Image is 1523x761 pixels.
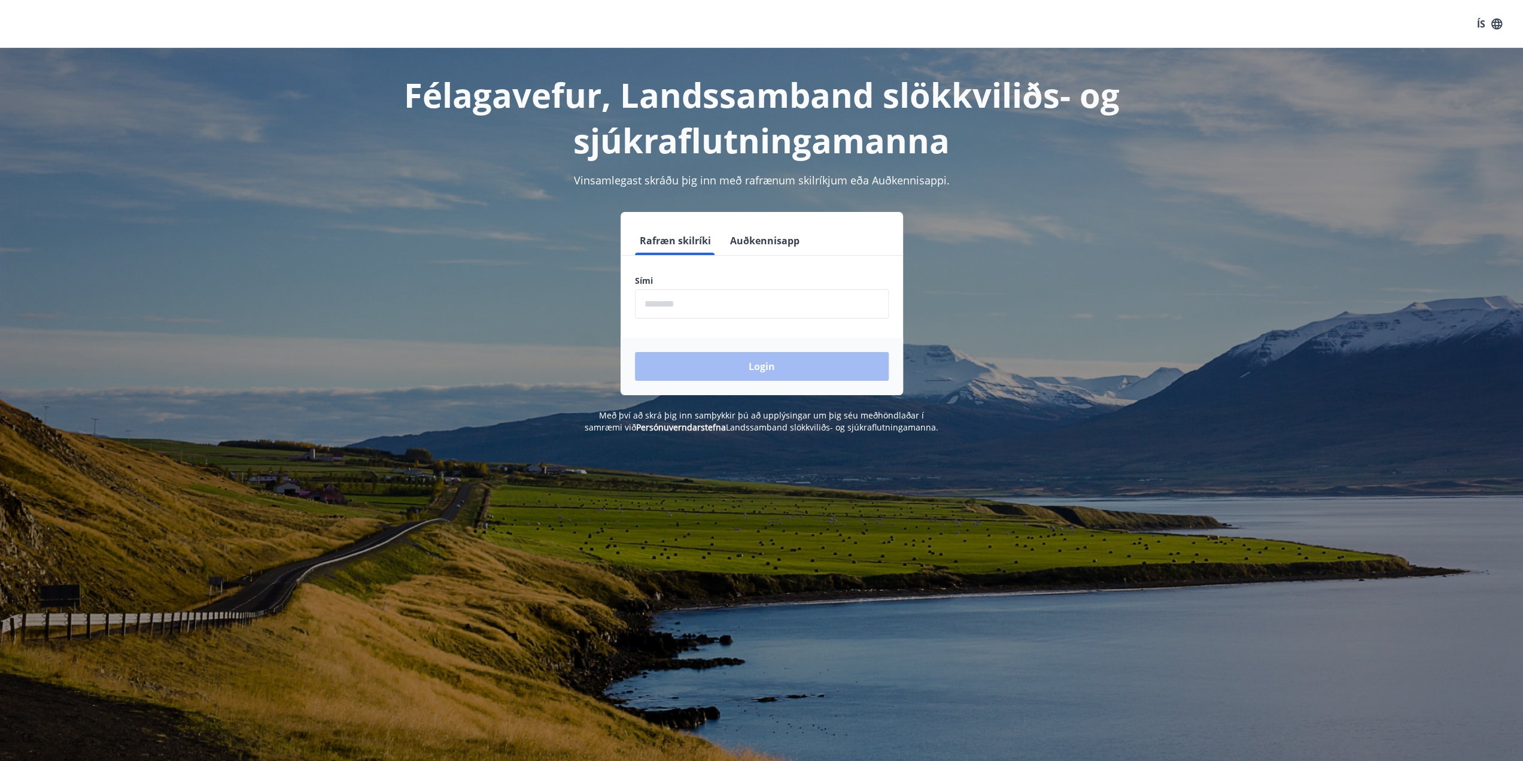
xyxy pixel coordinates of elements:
span: Með því að skrá þig inn samþykkir þú að upplýsingar um þig séu meðhöndlaðar í samræmi við Landssa... [585,410,938,433]
span: Vinsamlegast skráðu þig inn með rafrænum skilríkjum eða Auðkennisappi. [574,173,950,187]
a: Persónuverndarstefna [636,422,726,433]
label: Sími [635,275,889,287]
button: ÍS [1470,13,1509,35]
h1: Félagavefur, Landssamband slökkviliðs- og sjúkraflutningamanna [345,72,1178,163]
button: Auðkennisapp [725,226,804,255]
button: Rafræn skilríki [635,226,716,255]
